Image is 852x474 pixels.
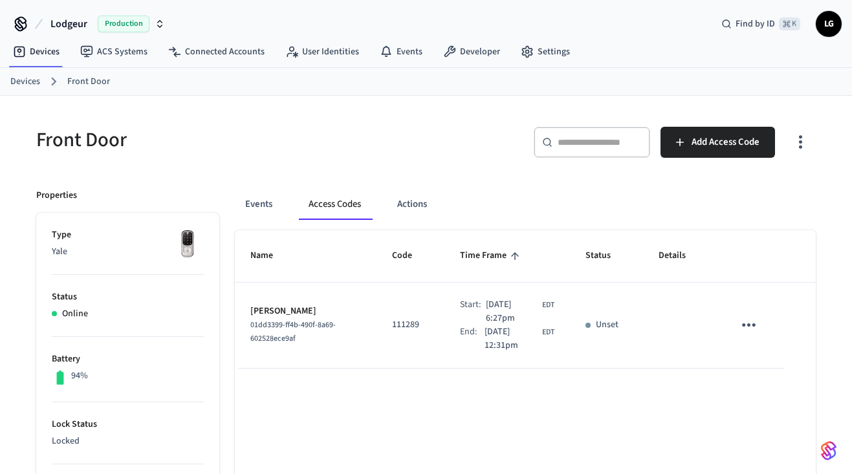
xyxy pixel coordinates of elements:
span: Name [250,246,290,266]
p: Properties [36,189,77,202]
p: Online [62,307,88,321]
button: Events [235,189,283,220]
span: Status [585,246,628,266]
p: Locked [52,435,204,448]
img: SeamLogoGradient.69752ec5.svg [821,440,836,461]
h5: Front Door [36,127,419,153]
a: Developer [433,40,510,63]
a: Devices [10,75,40,89]
button: LG [816,11,842,37]
a: ACS Systems [70,40,158,63]
p: Type [52,228,204,242]
div: Start: [460,298,486,325]
table: sticky table [235,230,816,368]
span: [DATE] 6:27pm [486,298,540,325]
span: ⌘ K [779,17,800,30]
p: Battery [52,352,204,366]
a: Front Door [67,75,110,89]
p: Lock Status [52,418,204,431]
div: America/New_York [485,325,554,352]
span: LG [817,12,840,36]
span: Time Frame [460,246,523,266]
span: EDT [542,327,554,338]
p: Yale [52,245,204,259]
div: ant example [235,189,816,220]
div: Find by ID⌘ K [711,12,811,36]
a: Events [369,40,433,63]
span: EDT [542,299,554,311]
span: 01dd3399-ff4b-490f-8a69-602528ece9af [250,319,336,344]
span: Add Access Code [692,134,759,151]
span: Code [392,246,429,266]
p: [PERSON_NAME] [250,305,361,318]
p: 94% [71,369,88,383]
p: 111289 [392,318,429,332]
button: Actions [387,189,437,220]
a: User Identities [275,40,369,63]
button: Access Codes [298,189,371,220]
span: Details [659,246,703,266]
a: Settings [510,40,580,63]
a: Devices [3,40,70,63]
p: Status [52,290,204,304]
span: Find by ID [736,17,775,30]
span: Lodgeur [50,16,87,32]
div: End: [460,325,485,352]
img: Yale Assure Touchscreen Wifi Smart Lock, Satin Nickel, Front [171,228,204,261]
div: America/New_York [486,298,554,325]
p: Unset [596,318,618,332]
span: [DATE] 12:31pm [485,325,539,352]
button: Add Access Code [661,127,775,158]
span: Production [98,16,149,32]
a: Connected Accounts [158,40,275,63]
